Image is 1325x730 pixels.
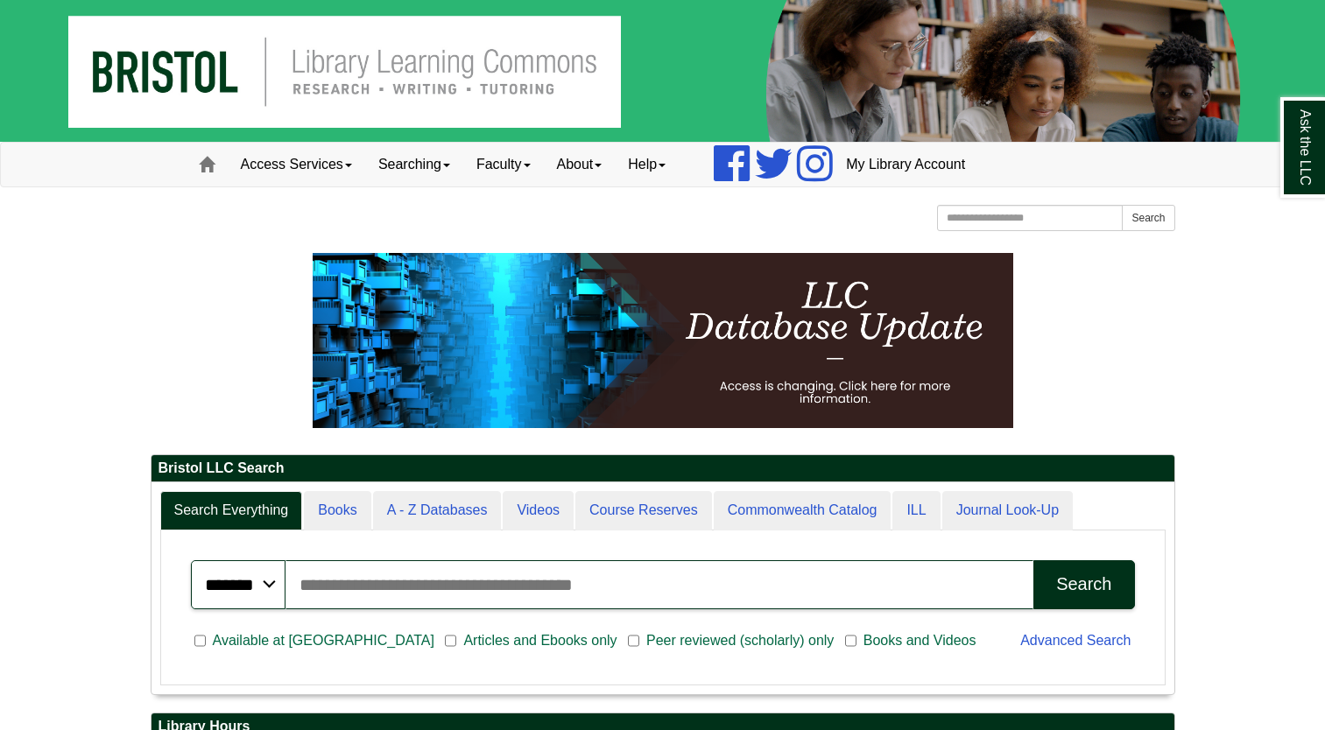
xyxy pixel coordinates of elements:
[365,143,463,186] a: Searching
[228,143,365,186] a: Access Services
[304,491,370,530] a: Books
[639,630,841,651] span: Peer reviewed (scholarly) only
[575,491,712,530] a: Course Reserves
[714,491,892,530] a: Commonwealth Catalog
[456,630,624,651] span: Articles and Ebooks only
[856,630,983,651] span: Books and Videos
[544,143,616,186] a: About
[194,633,206,649] input: Available at [GEOGRAPHIC_DATA]
[942,491,1073,530] a: Journal Look-Up
[892,491,940,530] a: ILL
[503,491,574,530] a: Videos
[1122,205,1174,231] button: Search
[833,143,978,186] a: My Library Account
[1056,574,1111,594] div: Search
[152,455,1174,482] h2: Bristol LLC Search
[615,143,679,186] a: Help
[1020,633,1131,648] a: Advanced Search
[845,633,856,649] input: Books and Videos
[463,143,544,186] a: Faculty
[1033,560,1134,609] button: Search
[313,253,1013,428] img: HTML tutorial
[206,630,441,651] span: Available at [GEOGRAPHIC_DATA]
[160,491,303,530] a: Search Everything
[445,633,456,649] input: Articles and Ebooks only
[628,633,639,649] input: Peer reviewed (scholarly) only
[373,491,502,530] a: A - Z Databases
